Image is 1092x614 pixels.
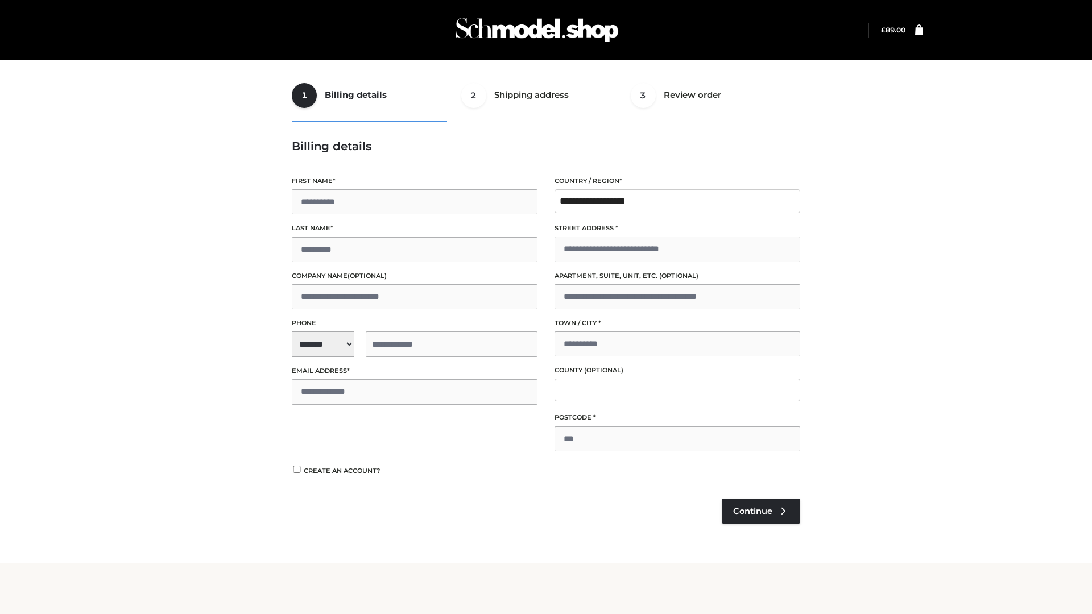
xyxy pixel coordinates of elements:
[881,26,886,34] span: £
[292,366,537,376] label: Email address
[292,223,537,234] label: Last name
[292,271,537,281] label: Company name
[452,7,622,52] img: Schmodel Admin 964
[292,139,800,153] h3: Billing details
[881,26,905,34] bdi: 89.00
[555,223,800,234] label: Street address
[555,365,800,376] label: County
[555,412,800,423] label: Postcode
[555,271,800,281] label: Apartment, suite, unit, etc.
[722,499,800,524] a: Continue
[348,272,387,280] span: (optional)
[304,467,380,475] span: Create an account?
[292,176,537,186] label: First name
[292,318,537,329] label: Phone
[584,366,623,374] span: (optional)
[292,466,302,473] input: Create an account?
[733,506,772,516] span: Continue
[659,272,698,280] span: (optional)
[881,26,905,34] a: £89.00
[555,318,800,329] label: Town / City
[555,176,800,186] label: Country / Region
